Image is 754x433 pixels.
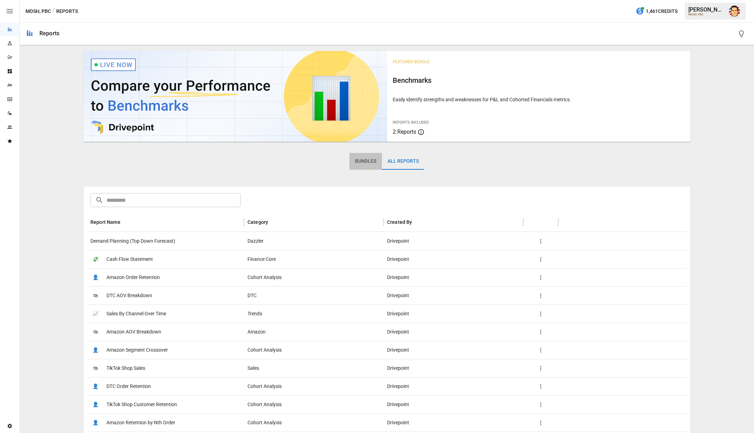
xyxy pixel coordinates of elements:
[90,345,101,355] span: 👤
[25,7,51,16] button: MOSH, PBC
[90,327,101,337] span: 🛍
[387,219,412,225] div: Created By
[90,272,101,283] span: 👤
[90,219,120,225] div: Report Name
[393,96,685,103] p: Easily identify strengths and weaknesses for P&L and Cohorted Financials metrics.
[646,7,678,16] span: 1,461 Credits
[90,399,101,410] span: 👤
[52,7,55,16] div: /
[90,363,101,374] span: 🛍
[384,377,523,395] div: Drivepoint
[244,377,384,395] div: Cohort Analysis
[688,6,725,13] div: [PERSON_NAME]
[90,309,101,319] span: 📈
[269,217,279,227] button: Sort
[393,120,429,125] span: Reports Included
[106,323,161,341] span: Amazon AOV Breakdown
[244,304,384,323] div: Trends
[384,413,523,432] div: Drivepoint
[244,359,384,377] div: Sales
[244,250,384,268] div: Finance Core
[384,395,523,413] div: Drivepoint
[384,250,523,268] div: Drivepoint
[90,232,175,250] span: Demand Planning (Top Down Forecast)
[384,232,523,250] div: Drivepoint
[90,418,101,428] span: 👤
[247,219,268,225] div: Category
[106,269,160,286] span: Amazon Order Retention
[393,129,416,135] span: 2 Reports
[106,305,166,323] span: Sales By Channel Over Time
[83,51,387,142] img: video thumbnail
[393,75,685,86] h6: Benchmarks
[106,359,145,377] span: TikTok Shop Sales
[244,323,384,341] div: Amazon
[90,381,101,392] span: 👤
[244,341,384,359] div: Cohort Analysis
[244,286,384,304] div: DTC
[244,413,384,432] div: Cohort Analysis
[384,268,523,286] div: Drivepoint
[244,232,384,250] div: Dazzler
[382,153,424,170] button: All Reports
[633,5,680,18] button: 1,461Credits
[106,414,175,432] span: Amazon Retention by Nth Order
[688,13,725,16] div: MOSH, PBC
[106,341,168,359] span: Amazon Segment Crossover
[90,291,101,301] span: 🛍
[244,395,384,413] div: Cohort Analysis
[384,341,523,359] div: Drivepoint
[393,59,430,64] span: Featured Bundle
[725,1,744,21] button: Austin Gardner-Smith
[121,217,131,227] button: Sort
[244,268,384,286] div: Cohort Analysis
[106,250,153,268] span: Cash Flow Statement
[106,377,151,395] span: DTC Order Retention
[384,323,523,341] div: Drivepoint
[90,254,101,265] span: 💸
[349,153,382,170] button: Bundles
[106,396,177,413] span: TikTok Shop Customer Retention
[106,287,152,304] span: DTC AOV Breakdown
[384,286,523,304] div: Drivepoint
[39,30,59,37] div: Reports
[729,6,740,17] img: Austin Gardner-Smith
[413,217,423,227] button: Sort
[384,359,523,377] div: Drivepoint
[384,304,523,323] div: Drivepoint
